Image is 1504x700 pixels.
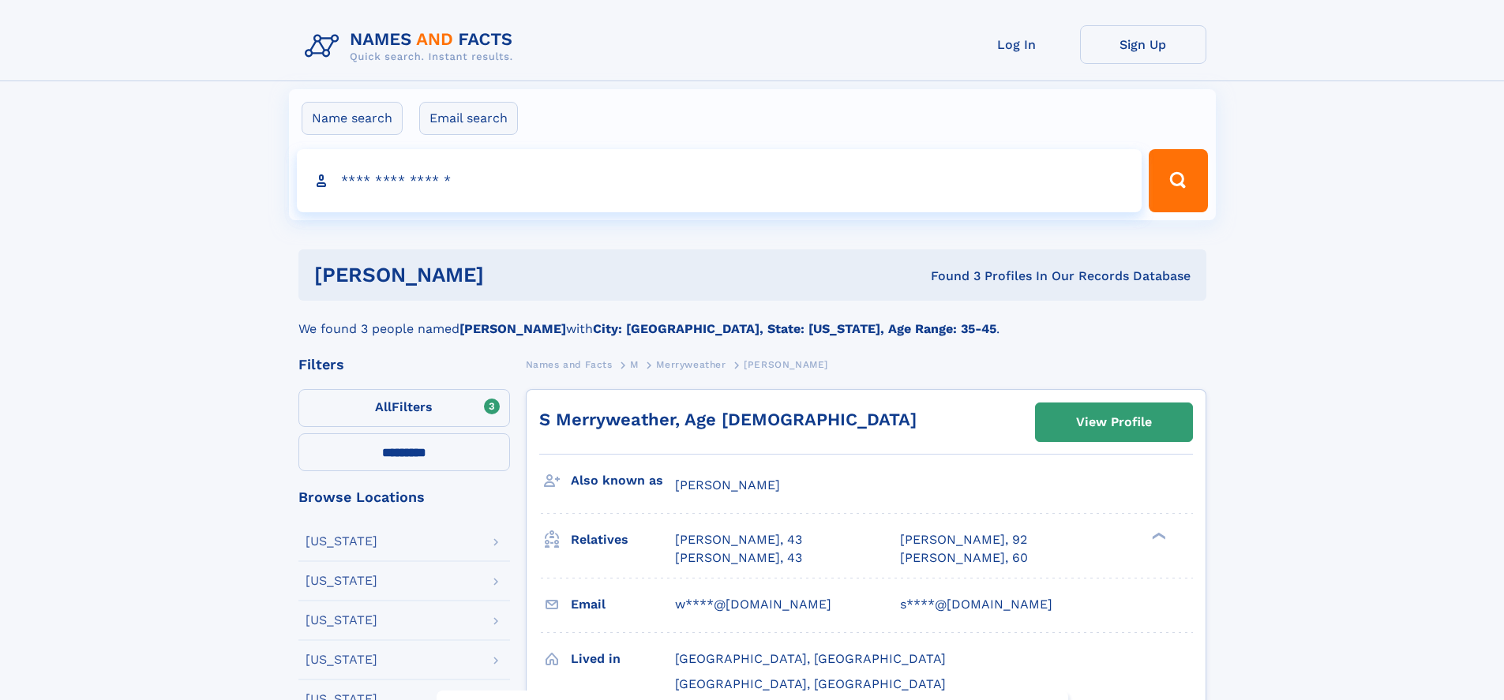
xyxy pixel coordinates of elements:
h3: Email [571,591,675,618]
a: Sign Up [1080,25,1206,64]
div: ❯ [1148,531,1167,541]
div: Filters [298,357,510,372]
label: Name search [302,102,403,135]
a: [PERSON_NAME], 43 [675,531,802,548]
div: [US_STATE] [306,614,377,627]
span: [PERSON_NAME] [675,477,780,492]
a: [PERSON_NAME], 60 [900,549,1028,567]
label: Filters [298,389,510,427]
a: View Profile [1036,403,1192,441]
label: Email search [419,102,518,135]
a: S Merryweather, Age [DEMOGRAPHIC_DATA] [539,410,917,429]
div: View Profile [1076,404,1152,440]
h3: Relatives [571,526,675,553]
b: City: [GEOGRAPHIC_DATA], State: [US_STATE], Age Range: 35-45 [593,321,996,336]
span: All [375,399,392,414]
span: Merryweather [656,359,726,370]
h3: Also known as [571,467,675,494]
span: [GEOGRAPHIC_DATA], [GEOGRAPHIC_DATA] [675,651,946,666]
span: M [630,359,639,370]
a: Names and Facts [526,354,613,374]
div: [US_STATE] [306,575,377,587]
a: [PERSON_NAME], 92 [900,531,1027,548]
a: Merryweather [656,354,726,374]
button: Search Button [1149,149,1207,212]
a: M [630,354,639,374]
img: Logo Names and Facts [298,25,526,68]
h3: Lived in [571,646,675,672]
div: Browse Locations [298,490,510,504]
div: [US_STATE] [306,535,377,548]
input: search input [297,149,1142,212]
h1: [PERSON_NAME] [314,265,707,285]
span: [GEOGRAPHIC_DATA], [GEOGRAPHIC_DATA] [675,676,946,691]
div: We found 3 people named with . [298,301,1206,339]
b: [PERSON_NAME] [459,321,566,336]
a: Log In [954,25,1080,64]
a: [PERSON_NAME], 43 [675,549,802,567]
div: Found 3 Profiles In Our Records Database [707,268,1191,285]
span: [PERSON_NAME] [744,359,828,370]
div: [US_STATE] [306,653,377,666]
